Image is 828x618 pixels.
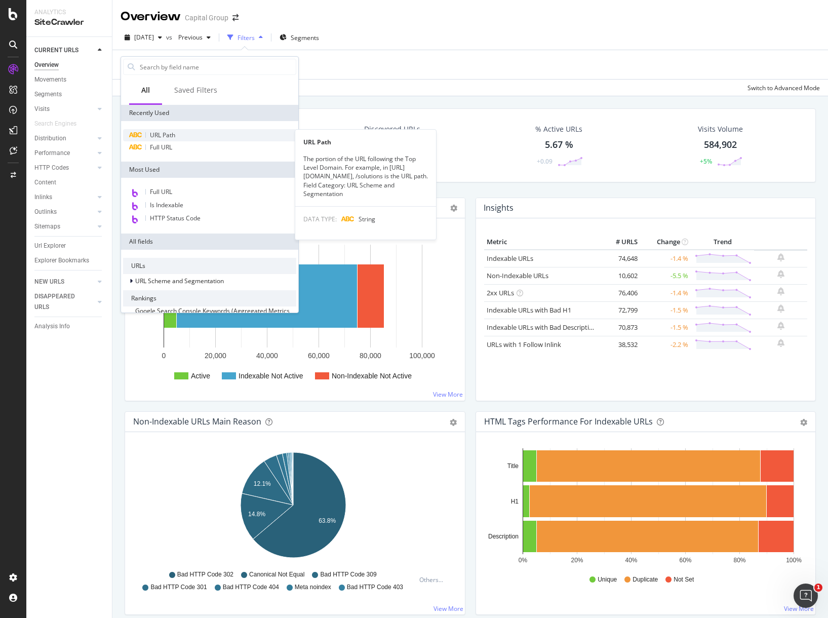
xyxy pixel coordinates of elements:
div: Visits Volume [698,124,743,134]
div: Analysis Info [34,321,70,332]
span: Bad HTTP Code 302 [177,570,233,579]
div: Overview [34,60,59,70]
text: Description [488,533,518,540]
a: Analysis Info [34,321,105,332]
svg: A chart. [484,448,804,566]
svg: A chart. [133,448,453,566]
text: Active [191,372,210,380]
text: Indexable Not Active [239,372,303,380]
th: Change [640,235,691,250]
span: URL Path [150,131,175,139]
button: Segments [275,29,323,46]
div: HTML Tags Performance for Indexable URLs [484,416,653,427]
a: View More [433,604,463,613]
span: Bad HTTP Code 301 [150,583,207,592]
text: 60,000 [308,352,330,360]
div: Url Explorer [34,241,66,251]
div: Non-Indexable URLs Main Reason [133,416,261,427]
div: bell-plus [777,287,784,295]
text: Title [507,462,519,470]
text: 80,000 [360,352,381,360]
div: Most Used [121,162,298,178]
text: 100% [786,557,802,564]
text: 80% [733,557,745,564]
a: Distribution [34,133,95,144]
div: bell-plus [777,253,784,261]
div: Saved Filters [174,85,217,95]
span: Full URL [150,187,172,196]
text: 63.8% [319,517,336,524]
div: SiteCrawler [34,17,104,28]
div: +5% [700,157,712,166]
div: 5.67 % [545,138,573,151]
i: Options [450,205,457,212]
div: gear [800,419,807,426]
h4: Insights [484,201,514,215]
td: 70,873 [600,319,640,336]
span: Google Search Console Keywords (Aggregated Metrics By URL) [135,306,290,324]
a: Search Engines [34,119,87,129]
text: 0 [162,352,166,360]
a: Overview [34,60,105,70]
span: 1 [814,584,822,592]
th: Metric [484,235,600,250]
text: Non-Indexable Not Active [332,372,412,380]
a: 2xx URLs [487,288,514,297]
div: Content [34,177,56,188]
div: Discovered URLs [364,124,420,134]
a: View More [433,390,463,399]
span: Bad HTTP Code 403 [347,583,403,592]
div: Explorer Bookmarks [34,255,89,266]
div: Others... [419,575,448,584]
text: 40% [625,557,637,564]
a: Indexable URLs with Bad H1 [487,305,571,315]
div: Switch to Advanced Mode [747,84,820,92]
td: 38,532 [600,336,640,353]
div: Performance [34,148,70,159]
div: HTTP Codes [34,163,69,173]
div: DISAPPEARED URLS [34,291,86,313]
div: CURRENT URLS [34,45,78,56]
span: 2025 Aug. 22nd [134,33,154,42]
td: -2.2 % [640,336,691,353]
div: Capital Group [185,13,228,23]
span: Not Set [674,575,694,584]
span: Is Indexable [150,201,183,209]
button: Switch to Advanced Mode [743,80,820,96]
div: Overview [121,8,181,25]
a: CURRENT URLS [34,45,95,56]
a: HTTP Codes [34,163,95,173]
a: Url Explorer [34,241,105,251]
text: 14.8% [248,511,265,518]
div: % Active URLs [535,124,582,134]
a: Non-Indexable URLs [487,271,548,280]
th: Trend [691,235,754,250]
div: Rankings [123,290,296,306]
text: 100,000 [409,352,435,360]
span: vs [166,33,174,42]
div: All fields [121,234,298,250]
div: NEW URLS [34,277,64,287]
a: Indexable URLs with Bad Description [487,323,597,332]
span: Duplicate [633,575,658,584]
a: Sitemaps [34,221,95,232]
a: Indexable URLs [487,254,533,263]
span: Meta noindex [295,583,331,592]
div: gear [450,419,457,426]
div: Movements [34,74,66,85]
div: Search Engines [34,119,76,129]
div: Sitemaps [34,221,60,232]
a: DISAPPEARED URLS [34,291,95,313]
a: Outlinks [34,207,95,217]
div: The portion of the URL following the Top Level Domain. For example, in [URL][DOMAIN_NAME], /solut... [295,154,436,198]
input: Search by field name [139,59,296,74]
a: Performance [34,148,95,159]
a: Explorer Bookmarks [34,255,105,266]
text: 20,000 [205,352,226,360]
span: Bad HTTP Code 404 [223,583,279,592]
td: 74,648 [600,250,640,267]
td: 76,406 [600,284,640,301]
td: -1.5 % [640,301,691,319]
text: 60% [679,557,691,564]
